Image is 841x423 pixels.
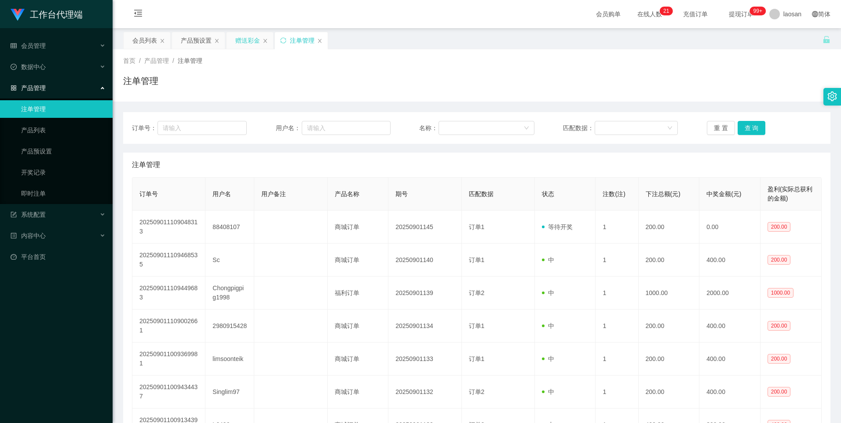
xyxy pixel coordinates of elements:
div: 产品预设置 [181,32,212,49]
sup: 1039 [750,7,766,15]
td: Sc [205,244,254,277]
td: 商城订单 [328,244,389,277]
td: 400.00 [699,310,761,343]
td: 400.00 [699,376,761,408]
span: 下注总额(元) [646,190,680,197]
span: 中 [542,388,554,395]
span: 注单管理 [178,57,202,64]
img: logo.9652507e.png [11,9,25,21]
p: 1 [666,7,669,15]
td: 2000.00 [699,277,761,310]
td: 20250901134 [388,310,461,343]
td: limsoonteik [205,343,254,376]
span: 200.00 [768,222,791,232]
span: 首页 [123,57,135,64]
td: 202509011109048313 [132,211,205,244]
span: 中奖金额(元) [706,190,741,197]
span: 中 [542,256,554,263]
td: 20250901140 [388,244,461,277]
td: 200.00 [639,310,700,343]
span: 用户备注 [261,190,286,197]
span: / [139,57,141,64]
span: 订单2 [469,289,485,296]
td: Singlim97 [205,376,254,408]
span: / [172,57,174,64]
span: 期号 [395,190,408,197]
td: Chongpigpig1998 [205,277,254,310]
td: 商城订单 [328,310,389,343]
i: 图标: form [11,211,17,218]
td: 商城订单 [328,343,389,376]
span: 中 [542,355,554,362]
span: 状态 [542,190,554,197]
span: 200.00 [768,387,791,397]
h1: 工作台代理端 [30,0,83,29]
td: 福利订单 [328,277,389,310]
span: 数据中心 [11,63,46,70]
span: 用户名 [212,190,231,197]
td: 商城订单 [328,376,389,408]
td: 1 [596,211,638,244]
td: 400.00 [699,343,761,376]
div: 赠送彩金 [235,32,260,49]
span: 中 [542,289,554,296]
i: 图标: close [160,38,165,44]
span: 提现订单 [724,11,758,17]
td: 1 [596,277,638,310]
td: 2980915428 [205,310,254,343]
span: 注单管理 [132,160,160,170]
i: 图标: setting [827,91,837,101]
button: 重 置 [707,121,735,135]
sup: 21 [660,7,673,15]
i: 图标: close [263,38,268,44]
a: 开奖记录 [21,164,106,181]
i: 图标: close [317,38,322,44]
td: 20250901132 [388,376,461,408]
span: 系统配置 [11,211,46,218]
i: 图标: close [214,38,219,44]
td: 200.00 [639,211,700,244]
a: 工作台代理端 [11,11,83,18]
i: 图标: check-circle-o [11,64,17,70]
i: 图标: menu-fold [123,0,153,29]
span: 产品管理 [144,57,169,64]
span: 充值订单 [679,11,712,17]
span: 1000.00 [768,288,793,298]
span: 等待开奖 [542,223,573,230]
span: 订单号 [139,190,158,197]
span: 匹配数据： [563,124,595,133]
span: 订单1 [469,322,485,329]
span: 名称： [419,124,439,133]
i: 图标: appstore-o [11,85,17,91]
input: 请输入 [157,121,247,135]
span: 产品名称 [335,190,359,197]
td: 1 [596,310,638,343]
td: 202509011009434437 [132,376,205,408]
i: 图标: down [524,125,529,131]
span: 会员管理 [11,42,46,49]
span: 订单号： [132,124,157,133]
td: 88408107 [205,211,254,244]
td: 1000.00 [639,277,700,310]
button: 查 询 [738,121,766,135]
td: 20250901139 [388,277,461,310]
td: 0.00 [699,211,761,244]
td: 202509011109449683 [132,277,205,310]
i: 图标: down [667,125,673,131]
span: 订单1 [469,256,485,263]
a: 注单管理 [21,100,106,118]
span: 订单2 [469,388,485,395]
i: 图标: profile [11,233,17,239]
td: 200.00 [639,343,700,376]
td: 202509011109468535 [132,244,205,277]
span: 在线人数 [633,11,666,17]
td: 20250901145 [388,211,461,244]
div: 注单管理 [290,32,314,49]
span: 产品管理 [11,84,46,91]
i: 图标: sync [280,37,286,44]
td: 商城订单 [328,211,389,244]
td: 400.00 [699,244,761,277]
span: 用户名： [276,124,302,133]
td: 202509011109002661 [132,310,205,343]
span: 匹配数据 [469,190,494,197]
